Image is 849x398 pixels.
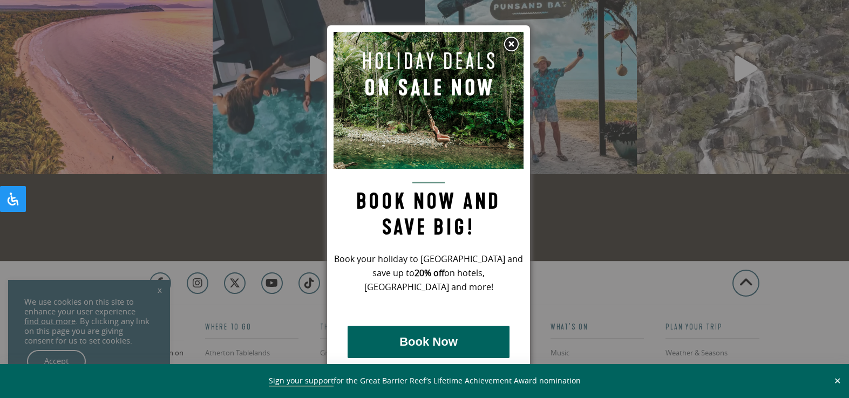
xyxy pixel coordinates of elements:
[348,326,510,358] button: Book Now
[831,376,844,386] button: Close
[415,267,444,279] strong: 20% off
[334,182,524,241] h2: Book now and save big!
[6,193,19,205] svg: Open Accessibility Panel
[334,252,524,294] p: Book your holiday to [GEOGRAPHIC_DATA] and save up to on hotels, [GEOGRAPHIC_DATA] and more!
[334,32,524,169] img: Pop up image for Holiday Packages
[269,375,334,387] a: Sign your support
[269,375,581,387] span: for the Great Barrier Reef’s Lifetime Achievement Award nomination
[503,36,519,52] img: Close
